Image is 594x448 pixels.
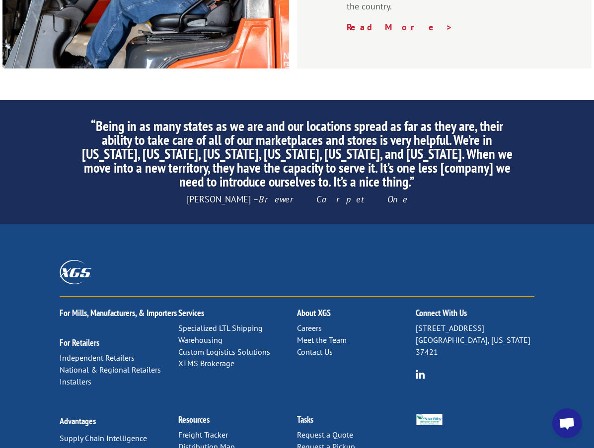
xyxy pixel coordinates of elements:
a: XTMS Brokerage [178,358,234,368]
span: [PERSON_NAME] – [187,193,408,205]
a: Services [178,307,204,319]
a: Advantages [60,415,96,427]
a: Read More > [347,21,453,33]
h2: Tasks [297,415,416,429]
a: Warehousing [178,335,223,345]
em: Brewer Carpet One [259,193,408,205]
div: Open chat [552,408,582,438]
a: Contact Us [297,347,333,357]
a: Custom Logistics Solutions [178,347,270,357]
a: Meet the Team [297,335,347,345]
a: For Mills, Manufacturers, & Importers [60,307,177,319]
img: Smartway_Logo [416,414,443,425]
img: XGS_Logos_ALL_2024_All_White [60,260,91,284]
h2: “Being in as many states as we are and our locations spread as far as they are, their ability to ... [77,119,517,193]
a: Installers [60,377,91,386]
a: National & Regional Retailers [60,365,161,375]
h2: Connect With Us [416,309,534,322]
a: Careers [297,323,322,333]
a: Independent Retailers [60,353,135,363]
p: [STREET_ADDRESS] [GEOGRAPHIC_DATA], [US_STATE] 37421 [416,322,534,358]
a: Request a Quote [297,430,353,440]
a: Specialized LTL Shipping [178,323,263,333]
img: group-6 [416,370,425,379]
a: Supply Chain Intelligence [60,433,147,443]
a: Resources [178,414,210,425]
a: For Retailers [60,337,99,348]
a: Freight Tracker [178,430,228,440]
a: About XGS [297,307,331,319]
